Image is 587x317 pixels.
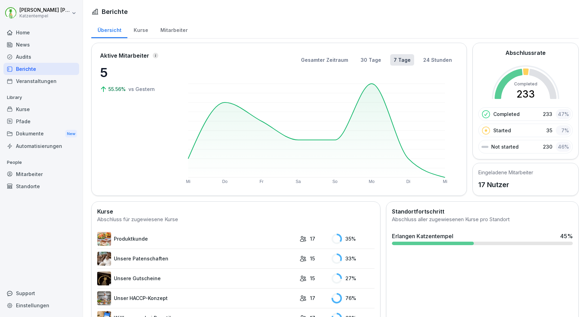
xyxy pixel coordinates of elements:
p: Completed [493,110,520,118]
p: 35 [546,127,552,134]
div: Abschluss aller zugewiesenen Kurse pro Standort [392,216,573,224]
button: 7 Tage [390,54,414,66]
button: 30 Tage [357,54,385,66]
text: Fr [260,179,263,184]
p: Aktive Mitarbeiter [100,51,149,60]
a: Pfade [3,115,79,127]
div: 46 % [556,142,571,152]
a: Übersicht [91,20,127,38]
div: 27 % [332,273,375,284]
text: Mo [369,179,375,184]
div: New [65,130,77,138]
a: Erlangen Katzentempel45% [389,229,576,248]
p: 17 Nutzer [478,180,533,190]
h2: Standortfortschritt [392,207,573,216]
div: Support [3,287,79,299]
div: 45 % [560,232,573,240]
a: News [3,39,79,51]
p: 15 [310,255,315,262]
p: Library [3,92,79,103]
img: u8r67eg3of4bsbim5481mdu9.png [97,252,111,266]
p: 55.56% [108,85,127,93]
a: Unser HACCP-Konzept [97,291,296,305]
text: So [333,179,338,184]
a: Mitarbeiter [154,20,194,38]
a: Einstellungen [3,299,79,311]
a: Mitarbeiter [3,168,79,180]
img: yesgzfw2q3wqzzb03bjz3j6b.png [97,272,111,285]
text: Mi [186,179,191,184]
h5: Eingeladene Mitarbeiter [478,169,533,176]
button: 24 Stunden [420,54,455,66]
p: Started [493,127,511,134]
a: Berichte [3,63,79,75]
a: DokumenteNew [3,127,79,140]
img: ubrm3x2m0ajy8muzg063xjpe.png [97,232,111,246]
div: Dokumente [3,127,79,140]
text: Do [222,179,228,184]
div: 47 % [556,109,571,119]
p: Katzentempel [19,14,70,18]
a: Home [3,26,79,39]
p: 17 [310,294,315,302]
a: Audits [3,51,79,63]
a: Unsere Gutscheine [97,272,296,285]
div: 35 % [332,234,375,244]
a: Veranstaltungen [3,75,79,87]
p: vs Gestern [128,85,155,93]
img: mlsleav921hxy3akyctmymka.png [97,291,111,305]
a: Produktkunde [97,232,296,246]
div: Erlangen Katzentempel [392,232,453,240]
p: People [3,157,79,168]
div: 33 % [332,253,375,264]
div: 76 % [332,293,375,303]
button: Gesamter Zeitraum [297,54,352,66]
text: Mi [443,179,447,184]
a: Standorte [3,180,79,192]
p: 15 [310,275,315,282]
h1: Berichte [102,7,128,16]
div: Abschluss für zugewiesene Kurse [97,216,375,224]
p: 5 [100,63,169,82]
text: Sa [296,179,301,184]
p: 230 [543,143,552,150]
div: 7 % [556,125,571,135]
a: Unsere Patenschaften [97,252,296,266]
a: Kurse [3,103,79,115]
h2: Kurse [97,207,375,216]
p: 233 [543,110,552,118]
a: Automatisierungen [3,140,79,152]
h2: Abschlussrate [505,49,546,57]
p: 17 [310,235,315,242]
p: [PERSON_NAME] [PERSON_NAME] [19,7,70,13]
p: Not started [491,143,519,150]
text: Di [406,179,410,184]
a: Kurse [127,20,154,38]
